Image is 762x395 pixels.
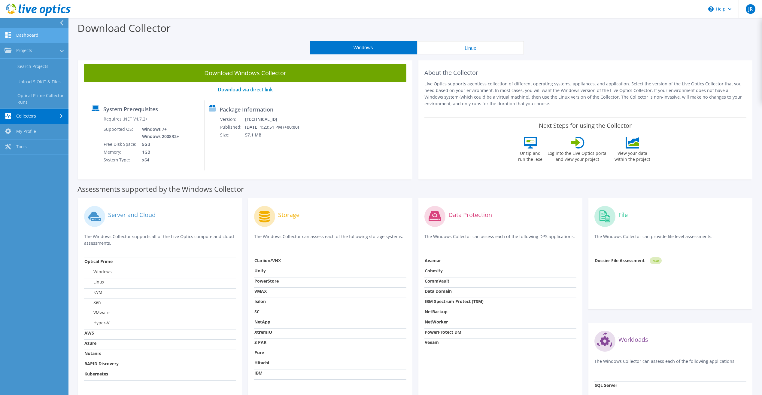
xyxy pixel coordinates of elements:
tspan: NEW! [652,259,658,262]
td: Supported OS: [103,125,138,140]
label: Package Information [220,106,273,112]
td: Windows 7+ Windows 2008R2+ [138,125,180,140]
strong: PowerStore [254,278,279,284]
td: System Type: [103,156,138,164]
strong: SC [254,309,260,314]
strong: NetApp [254,319,270,325]
strong: RAPID Discovery [84,361,119,366]
td: 57.1 MB [245,131,307,139]
label: Server and Cloud [108,212,156,218]
p: The Windows Collector can assess each of the following storage systems. [254,233,406,246]
strong: AWS [84,330,94,336]
strong: SQL Server [595,382,617,388]
svg: \n [708,6,714,12]
label: VMware [84,310,110,316]
strong: Hitachi [254,360,269,366]
strong: VMAX [254,288,267,294]
label: Assessments supported by the Windows Collector [77,186,244,192]
strong: IBM [254,370,263,376]
td: [DATE] 1:23:51 PM (+00:00) [245,123,307,131]
label: Storage [278,212,299,218]
label: Log into the Live Optics portal and view your project [547,149,608,162]
strong: Clariion/VNX [254,258,281,263]
a: Download via direct link [218,86,273,93]
strong: Cohesity [425,268,443,274]
strong: Optical Prime [84,259,113,264]
label: Workloads [618,337,648,343]
label: Download Collector [77,21,171,35]
label: Hyper-V [84,320,109,326]
strong: IBM Spectrum Protect (TSM) [425,299,484,304]
a: Download Windows Collector [84,64,406,82]
td: x64 [138,156,180,164]
td: 5GB [138,140,180,148]
strong: 3 PAR [254,339,266,345]
td: Free Disk Space: [103,140,138,148]
td: 1GB [138,148,180,156]
td: [TECHNICAL_ID] [245,115,307,123]
strong: Nutanix [84,351,101,356]
label: Requires .NET V4.7.2+ [104,116,148,122]
td: Size: [220,131,245,139]
strong: PowerProtect DM [425,329,461,335]
label: KVM [84,289,102,295]
p: Live Optics supports agentless collection of different operating systems, appliances, and applica... [424,81,747,107]
strong: NetWorker [425,319,448,325]
button: Linux [417,41,524,54]
span: JR [746,4,755,14]
button: Windows [310,41,417,54]
label: Xen [84,299,101,305]
td: Version: [220,115,245,123]
strong: Kubernetes [84,371,108,377]
strong: Pure [254,350,264,355]
label: Unzip and run the .exe [517,149,544,162]
p: The Windows Collector supports all of the Live Optics compute and cloud assessments. [84,233,236,246]
strong: Avamar [425,258,441,263]
p: The Windows Collector can provide file level assessments. [594,233,746,246]
strong: CommVault [425,278,449,284]
p: The Windows Collector can assess each of the following DPS applications. [424,233,576,246]
label: Data Protection [448,212,492,218]
td: Memory: [103,148,138,156]
strong: XtremIO [254,329,272,335]
strong: Data Domain [425,288,452,294]
td: Published: [220,123,245,131]
strong: Unity [254,268,266,274]
h2: About the Collector [424,69,747,76]
strong: Veeam [425,339,439,345]
strong: Dossier File Assessment [595,258,645,263]
label: Windows [84,269,112,275]
strong: Azure [84,340,96,346]
label: View your data within the project [611,149,654,162]
label: System Prerequisites [103,106,158,112]
label: Linux [84,279,104,285]
p: The Windows Collector can assess each of the following applications. [594,358,746,370]
strong: NetBackup [425,309,448,314]
label: Next Steps for using the Collector [539,122,632,129]
strong: Isilon [254,299,266,304]
label: File [618,212,628,218]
